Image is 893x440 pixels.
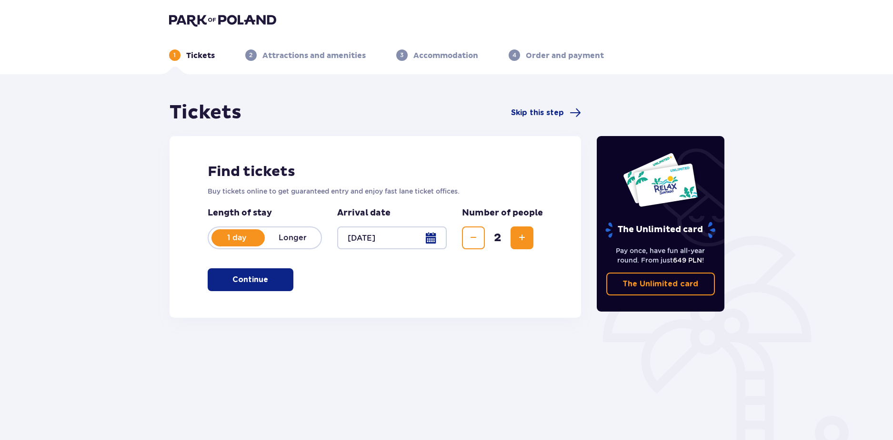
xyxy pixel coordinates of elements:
[622,152,698,207] img: Two entry cards to Suntago with the word 'UNLIMITED RELAX', featuring a white background with tro...
[400,51,403,59] p: 3
[173,51,176,59] p: 1
[208,163,543,181] h2: Find tickets
[208,268,293,291] button: Continue
[208,207,322,219] p: Length of stay
[487,231,509,245] span: 2
[606,273,715,295] a: The Unlimited card
[245,49,366,61] div: 2Attractions and amenities
[511,108,564,118] span: Skip this step
[170,101,241,125] h1: Tickets
[413,50,478,61] p: Accommodation
[606,246,715,265] p: Pay once, have fun all-year round. From just !
[462,207,543,219] p: Number of people
[169,13,276,27] img: Park of Poland logo
[462,226,485,249] button: Decrease
[604,222,716,238] p: The Unlimited card
[232,274,268,285] p: Continue
[209,233,265,243] p: 1 day
[509,49,604,61] div: 4Order and payment
[511,226,533,249] button: Increase
[396,49,478,61] div: 3Accommodation
[249,51,252,59] p: 2
[512,51,516,59] p: 4
[265,233,321,243] p: Longer
[186,50,215,61] p: Tickets
[511,107,581,118] a: Skip this step
[262,50,366,61] p: Attractions and amenities
[622,279,698,289] p: The Unlimited card
[169,49,215,61] div: 1Tickets
[337,207,391,219] p: Arrival date
[526,50,604,61] p: Order and payment
[208,186,543,196] p: Buy tickets online to get guaranteed entry and enjoy fast lane ticket offices.
[673,256,702,264] span: 649 PLN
